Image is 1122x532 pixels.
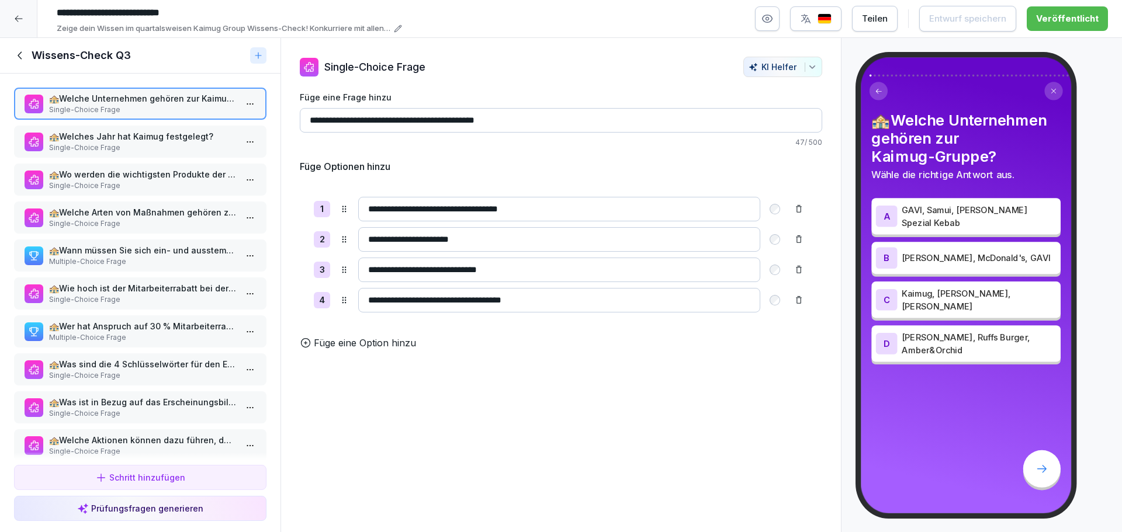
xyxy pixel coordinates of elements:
[49,244,236,256] p: 🏤Wann müssen Sie sich ein- und ausstempeln?
[49,142,236,153] p: Single-Choice Frage
[902,287,1057,312] p: Kaimug, [PERSON_NAME], [PERSON_NAME]
[14,353,266,385] div: 🏤Was sind die 4 Schlüsselwörter für den Erfolg der Kaimug-Gruppe?Single-Choice Frage
[902,203,1057,229] p: GAVI, Samui, [PERSON_NAME] Spezial Kebab
[49,320,236,332] p: 🏤Wer hat Anspruch auf 30 % Mitarbeiterrabatt?
[49,180,236,191] p: Single-Choice Frage
[884,295,890,304] p: C
[743,57,822,77] button: KI Helfer
[14,201,266,234] div: 🏤Welche Arten von Maßnahmen gehören zur Kaimug-Gruppe?Single-Choice Frage
[324,59,425,75] p: Single-Choice Frage
[852,6,898,32] button: Teilen
[49,105,236,115] p: Single-Choice Frage
[14,164,266,196] div: 🏤Wo werden die wichtigsten Produkte der Kaimug-Gruppe hergestellt?Single-Choice Frage
[49,218,236,229] p: Single-Choice Frage
[14,465,266,490] button: Schritt hinzufügen
[319,294,325,307] p: 4
[49,370,236,381] p: Single-Choice Frage
[14,496,266,521] button: Prüfungsfragen generieren
[884,211,890,221] p: A
[49,396,236,408] p: 🏤Was ist in Bezug auf das Erscheinungsbild der Mitarbeiter von Kaimug NICHT erlaubt?
[818,13,832,25] img: de.svg
[320,203,324,216] p: 1
[14,315,266,347] div: 🏤Wer hat Anspruch auf 30 % Mitarbeiterrabatt?Multiple-Choice Frage
[314,336,416,350] p: Füge eine Option hinzu
[49,434,236,446] p: 🏤Welche Aktionen können dazu führen, dass Sie von der Jackpot-Liste gestrichen werden?
[14,239,266,272] div: 🏤Wann müssen Sie sich ein- und ausstempeln?Multiple-Choice Frage
[902,252,1057,265] p: [PERSON_NAME], McDonald's, GAVI
[49,130,236,142] p: 🏤Welches Jahr hat Kaimug festgelegt?
[49,358,236,370] p: 🏤Was sind die 4 Schlüsselwörter für den Erfolg der Kaimug-Gruppe?
[49,206,236,218] p: 🏤Welche Arten von Maßnahmen gehören zur Kaimug-Gruppe?
[884,253,889,263] p: B
[929,12,1006,25] div: Entwurf speichern
[95,471,185,484] div: Schritt hinzufügen
[49,256,236,267] p: Multiple-Choice Frage
[14,126,266,158] div: 🏤Welches Jahr hat Kaimug festgelegt?Single-Choice Frage
[49,408,236,419] p: Single-Choice Frage
[884,339,890,348] p: D
[49,282,236,294] p: 🏤Wie hoch ist der Mitarbeiterrabatt bei der Kaimug-Gruppe?
[49,332,236,343] p: Multiple-Choice Frage
[862,12,888,25] div: Teilen
[871,168,1060,182] p: Wähle die richtige Antwort aus.
[14,277,266,310] div: 🏤Wie hoch ist der Mitarbeiterrabatt bei der Kaimug-Gruppe?Single-Choice Frage
[300,159,390,173] h5: Füge Optionen hinzu
[902,331,1057,356] p: [PERSON_NAME], Ruffs Burger, Amber&Orchid
[320,233,325,246] p: 2
[300,91,822,103] label: Füge eine Frage hinzu
[14,429,266,461] div: 🏤Welche Aktionen können dazu führen, dass Sie von der Jackpot-Liste gestrichen werden?Single-Choi...
[919,6,1016,32] button: Entwurf speichern
[300,137,822,148] p: 47 / 500
[49,92,236,105] p: 🏤Welche Unternehmen gehören zur Kaimug-Gruppe?
[1036,12,1099,25] div: Veröffentlicht
[49,168,236,180] p: 🏤Wo werden die wichtigsten Produkte der Kaimug-Gruppe hergestellt?
[32,48,131,62] h1: Wissens-Check Q3
[320,263,325,277] p: 3
[57,23,390,34] p: Zeige dein Wissen im quartalsweisen Kaimug Group Wissens-Check! Konkurriere mit allen anderen Mit...
[49,446,236,457] p: Single-Choice Frage
[77,502,203,514] div: Prüfungsfragen generieren
[14,391,266,423] div: 🏤Was ist in Bezug auf das Erscheinungsbild der Mitarbeiter von Kaimug NICHT erlaubt?Single-Choice...
[749,62,817,72] div: KI Helfer
[1027,6,1108,31] button: Veröffentlicht
[49,294,236,305] p: Single-Choice Frage
[871,111,1060,165] h4: 🏤Welche Unternehmen gehören zur Kaimug-Gruppe?
[14,88,266,120] div: 🏤Welche Unternehmen gehören zur Kaimug-Gruppe?Single-Choice Frage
